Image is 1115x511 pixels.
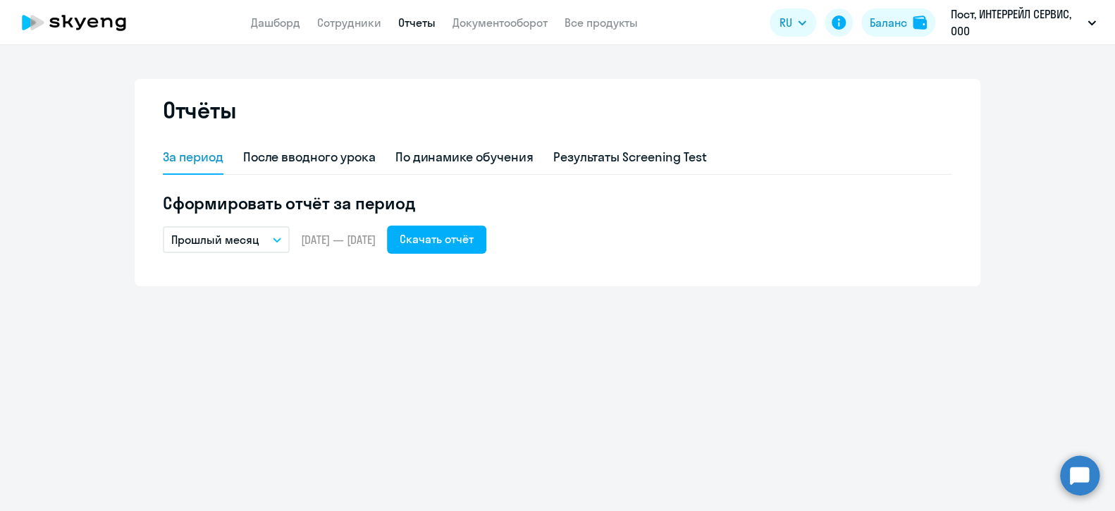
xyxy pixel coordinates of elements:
a: Документооборот [452,16,548,30]
button: Балансbalance [861,8,935,37]
button: RU [770,8,816,37]
button: Пост, ИНТЕРРЕЙЛ СЕРВИС, ООО [944,6,1103,39]
div: Результаты Screening Test [553,148,707,166]
h2: Отчёты [163,96,236,124]
span: RU [780,14,792,31]
p: Прошлый месяц [171,231,259,248]
a: Отчеты [398,16,436,30]
div: Скачать отчёт [400,230,474,247]
a: Сотрудники [317,16,381,30]
p: Пост, ИНТЕРРЕЙЛ СЕРВИС, ООО [951,6,1082,39]
span: [DATE] — [DATE] [301,232,376,247]
div: За период [163,148,223,166]
h5: Сформировать отчёт за период [163,192,952,214]
img: balance [913,16,927,30]
button: Скачать отчёт [387,226,486,254]
a: Все продукты [565,16,638,30]
div: Баланс [870,14,907,31]
button: Прошлый месяц [163,226,290,253]
a: Дашборд [251,16,300,30]
div: После вводного урока [243,148,376,166]
div: По динамике обучения [395,148,534,166]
